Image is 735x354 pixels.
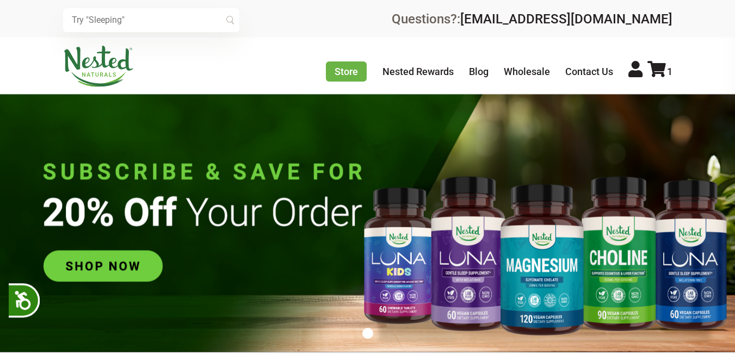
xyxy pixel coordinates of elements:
[667,66,672,77] span: 1
[392,13,672,26] div: Questions?:
[326,61,367,82] a: Store
[63,8,239,32] input: Try "Sleeping"
[460,11,672,27] a: [EMAIL_ADDRESS][DOMAIN_NAME]
[469,66,489,77] a: Blog
[63,46,134,87] img: Nested Naturals
[382,66,454,77] a: Nested Rewards
[504,66,550,77] a: Wholesale
[647,66,672,77] a: 1
[362,328,373,339] button: 1 of 1
[565,66,613,77] a: Contact Us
